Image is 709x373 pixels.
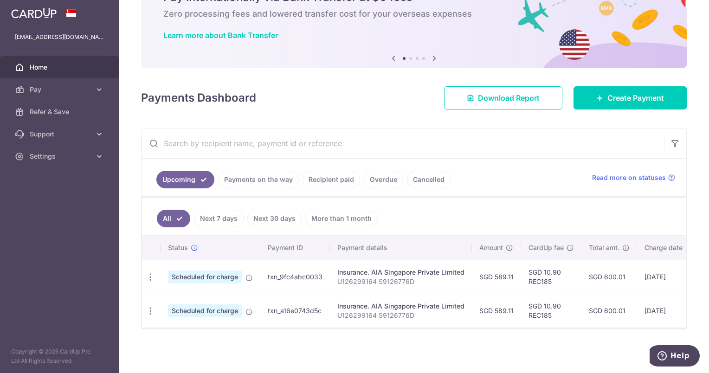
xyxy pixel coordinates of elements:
[157,210,190,227] a: All
[163,8,664,19] h6: Zero processing fees and lowered transfer cost for your overseas expenses
[581,294,637,328] td: SGD 600.01
[337,268,464,277] div: Insurance. AIA Singapore Private Limited
[337,277,464,286] p: U126299164 S9126776D
[330,236,472,260] th: Payment details
[650,345,700,368] iframe: Opens a widget where you can find more information
[260,294,330,328] td: txn_a16e0743d5c
[156,171,214,188] a: Upcoming
[30,63,91,72] span: Home
[168,270,242,283] span: Scheduled for charge
[218,171,299,188] a: Payments on the way
[364,171,403,188] a: Overdue
[592,173,666,182] span: Read more on statuses
[472,294,521,328] td: SGD 589.11
[30,129,91,139] span: Support
[30,85,91,94] span: Pay
[478,92,540,103] span: Download Report
[521,294,581,328] td: SGD 10.90 REC185
[574,86,687,109] a: Create Payment
[30,152,91,161] span: Settings
[168,243,188,252] span: Status
[529,243,564,252] span: CardUp fee
[521,260,581,294] td: SGD 10.90 REC185
[141,90,256,106] h4: Payments Dashboard
[303,171,360,188] a: Recipient paid
[637,260,700,294] td: [DATE]
[260,236,330,260] th: Payment ID
[260,260,330,294] td: txn_9fc4abc0033
[337,311,464,320] p: U126299164 S9126776D
[637,294,700,328] td: [DATE]
[645,243,683,252] span: Charge date
[581,260,637,294] td: SGD 600.01
[168,304,242,317] span: Scheduled for charge
[194,210,244,227] a: Next 7 days
[589,243,619,252] span: Total amt.
[11,7,57,19] img: CardUp
[142,129,664,158] input: Search by recipient name, payment id or reference
[407,171,451,188] a: Cancelled
[247,210,302,227] a: Next 30 days
[15,32,104,42] p: [EMAIL_ADDRESS][DOMAIN_NAME]
[479,243,503,252] span: Amount
[472,260,521,294] td: SGD 589.11
[592,173,675,182] a: Read more on statuses
[30,107,91,116] span: Refer & Save
[607,92,664,103] span: Create Payment
[337,302,464,311] div: Insurance. AIA Singapore Private Limited
[305,210,378,227] a: More than 1 month
[444,86,562,109] a: Download Report
[163,31,278,40] a: Learn more about Bank Transfer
